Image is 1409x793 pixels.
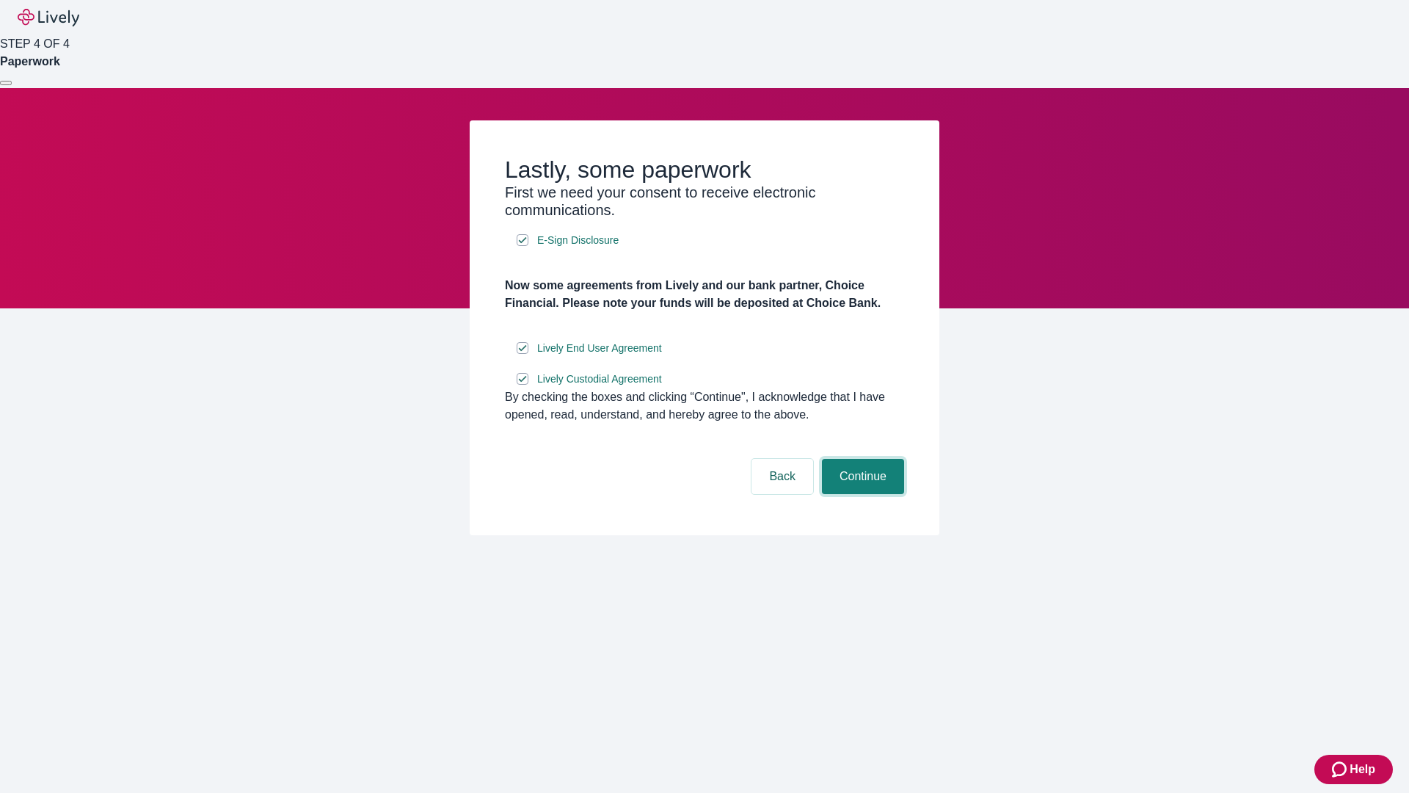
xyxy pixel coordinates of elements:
a: e-sign disclosure document [534,339,665,358]
span: E-Sign Disclosure [537,233,619,248]
button: Continue [822,459,904,494]
img: Lively [18,9,79,26]
div: By checking the boxes and clicking “Continue", I acknowledge that I have opened, read, understand... [505,388,904,424]
h3: First we need your consent to receive electronic communications. [505,184,904,219]
a: e-sign disclosure document [534,231,622,250]
button: Zendesk support iconHelp [1314,755,1393,784]
h4: Now some agreements from Lively and our bank partner, Choice Financial. Please note your funds wi... [505,277,904,312]
span: Lively Custodial Agreement [537,372,662,387]
h2: Lastly, some paperwork [505,156,904,184]
span: Lively End User Agreement [537,341,662,356]
a: e-sign disclosure document [534,370,665,388]
button: Back [751,459,813,494]
span: Help [1350,761,1375,778]
svg: Zendesk support icon [1332,761,1350,778]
